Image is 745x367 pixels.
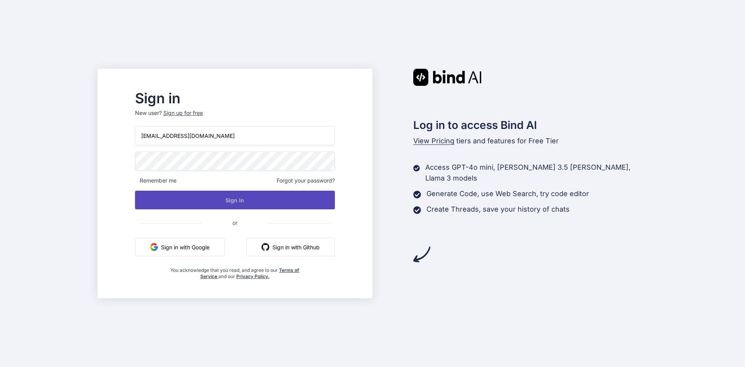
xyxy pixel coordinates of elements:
span: Forgot your password? [277,177,335,184]
p: Create Threads, save your history of chats [426,204,570,215]
button: Sign in with Google [135,238,225,256]
button: Sign In [135,191,335,209]
h2: Sign in [135,92,335,104]
img: google [150,243,158,251]
h2: Log in to access Bind AI [413,117,648,133]
p: Generate Code, use Web Search, try code editor [426,188,589,199]
span: or [201,213,269,232]
span: Remember me [135,177,177,184]
p: tiers and features for Free Tier [413,136,648,146]
p: New user? [135,109,335,126]
img: Bind AI logo [413,69,482,86]
img: arrow [413,246,430,263]
span: View Pricing [413,137,454,145]
div: Sign up for free [163,109,203,117]
button: Sign in with Github [246,238,335,256]
input: Login or Email [135,126,335,145]
a: Terms of Service [200,267,300,279]
img: github [262,243,269,251]
a: Privacy Policy. [236,273,270,279]
p: Access GPT-4o mini, [PERSON_NAME] 3.5 [PERSON_NAME], Llama 3 models [425,162,648,184]
div: You acknowledge that you read, and agree to our and our [168,263,302,280]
